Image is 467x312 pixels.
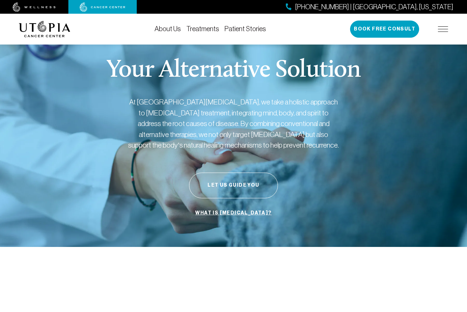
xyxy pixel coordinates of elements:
[155,25,181,33] a: About Us
[19,21,70,37] img: logo
[186,25,219,33] a: Treatments
[225,25,266,33] a: Patient Stories
[286,2,453,12] a: [PHONE_NUMBER] | [GEOGRAPHIC_DATA], [US_STATE]
[80,2,125,12] img: cancer center
[189,173,278,198] button: Let Us Guide You
[350,21,419,38] button: Book Free Consult
[13,2,56,12] img: wellness
[128,97,339,151] p: At [GEOGRAPHIC_DATA][MEDICAL_DATA], we take a holistic approach to [MEDICAL_DATA] treatment, inte...
[194,207,273,220] a: What is [MEDICAL_DATA]?
[438,26,448,32] img: icon-hamburger
[295,2,453,12] span: [PHONE_NUMBER] | [GEOGRAPHIC_DATA], [US_STATE]
[106,58,360,83] p: Your Alternative Solution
